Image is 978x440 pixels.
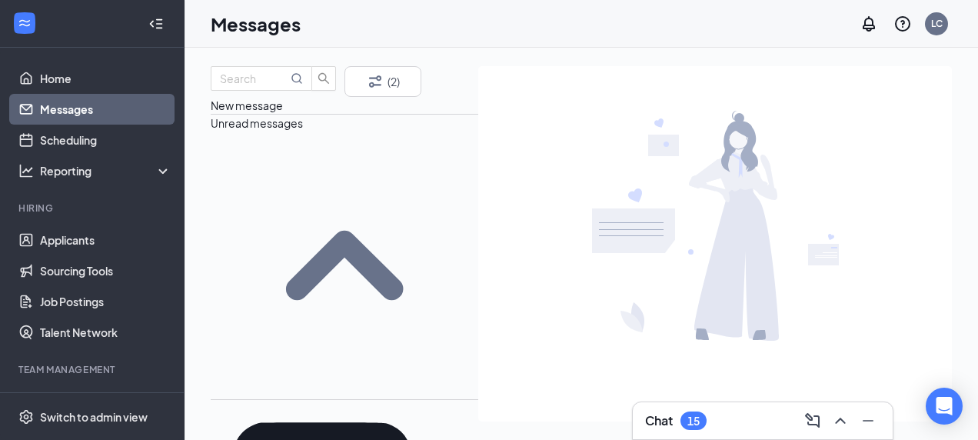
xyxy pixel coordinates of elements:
a: Talent Network [40,317,171,348]
input: Search [220,70,288,87]
svg: Notifications [860,15,878,33]
svg: ChevronUp [831,412,850,430]
a: Sourcing Tools [40,255,171,286]
svg: WorkstreamLogo [17,15,32,31]
a: Applicants [40,225,171,255]
svg: Settings [18,409,34,425]
button: Minimize [856,408,880,433]
h1: Messages [211,11,301,37]
div: LC [931,17,943,30]
span: search [312,72,335,85]
div: Hiring [18,202,168,215]
button: ChevronUp [828,408,853,433]
button: Filter (2) [344,66,421,97]
svg: ComposeMessage [803,412,822,430]
div: Team Management [18,363,168,376]
div: 15 [687,415,700,428]
svg: Filter [366,72,384,91]
a: Messages [40,94,171,125]
a: Job Postings [40,286,171,317]
button: search [311,66,336,91]
a: Home [40,63,171,94]
svg: Collapse [148,16,164,32]
svg: MagnifyingGlass [291,72,303,85]
svg: Minimize [859,412,877,430]
span: Unread messages [211,116,303,130]
svg: SmallChevronUp [211,132,478,399]
svg: Analysis [18,163,34,178]
div: Open Intercom Messenger [926,388,963,425]
div: Switch to admin view [40,409,148,425]
svg: QuestionInfo [893,15,912,33]
div: Reporting [40,163,172,178]
button: ComposeMessage [800,408,825,433]
button: New message [211,97,283,114]
a: Scheduling [40,125,171,155]
h3: Chat [645,412,673,429]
